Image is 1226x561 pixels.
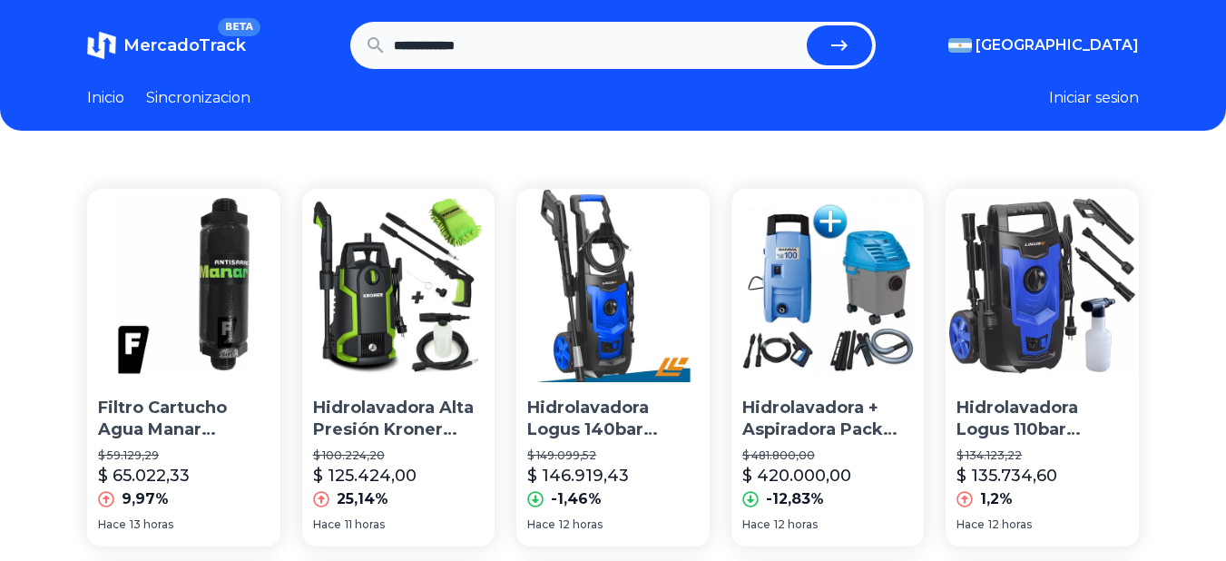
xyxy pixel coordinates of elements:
[98,397,270,442] p: Filtro Cartucho Agua Manar Antisarro Caldera Hidrolavadora
[98,517,126,532] span: Hace
[527,448,699,463] p: $ 149.099,52
[302,189,495,382] img: Hidrolavadora Alta Presión Kroner 1400w 105/b Autostop + Acc
[313,448,485,463] p: $ 100.224,20
[976,34,1139,56] span: [GEOGRAPHIC_DATA]
[774,517,818,532] span: 12 horas
[313,517,341,532] span: Hace
[218,18,260,36] span: BETA
[956,397,1128,442] p: Hidrolavadora Logus 110bar 1400w Autostop La Mas Vendida!!
[742,463,851,488] p: $ 420.000,00
[313,397,485,442] p: Hidrolavadora Alta Presión Kroner 1400w 105/b Autostop + Acc
[988,517,1032,532] span: 12 horas
[313,463,417,488] p: $ 125.424,00
[766,488,824,510] p: -12,83%
[946,189,1139,382] img: Hidrolavadora Logus 110bar 1400w Autostop La Mas Vendida!!
[527,463,629,488] p: $ 146.919,43
[146,87,250,109] a: Sincronizacion
[98,448,270,463] p: $ 59.129,29
[87,31,116,60] img: MercadoTrack
[956,517,985,532] span: Hace
[123,35,246,55] span: MercadoTrack
[122,488,169,510] p: 9,97%
[742,448,914,463] p: $ 481.800,00
[956,448,1128,463] p: $ 134.123,22
[559,517,603,532] span: 12 horas
[87,189,280,382] img: Filtro Cartucho Agua Manar Antisarro Caldera Hidrolavadora
[956,463,1057,488] p: $ 135.734,60
[87,87,124,109] a: Inicio
[516,189,710,546] a: Hidrolavadora Logus 140bar 1800w Dosificador De Espuma..!!Hidrolavadora Logus 140bar 1800w Dosifi...
[527,517,555,532] span: Hace
[337,488,388,510] p: 25,14%
[742,397,914,442] p: Hidrolavadora + Aspiradora Pack Gamma Premium Kit Combo
[130,517,173,532] span: 13 horas
[1049,87,1139,109] button: Iniciar sesion
[98,463,190,488] p: $ 65.022,33
[946,189,1139,546] a: Hidrolavadora Logus 110bar 1400w Autostop La Mas Vendida!!Hidrolavadora Logus 110bar 1400w Autost...
[345,517,385,532] span: 11 horas
[302,189,495,546] a: Hidrolavadora Alta Presión Kroner 1400w 105/b Autostop + AccHidrolavadora Alta Presión Kroner 140...
[948,38,972,53] img: Argentina
[731,189,925,382] img: Hidrolavadora + Aspiradora Pack Gamma Premium Kit Combo
[731,189,925,546] a: Hidrolavadora + Aspiradora Pack Gamma Premium Kit ComboHidrolavadora + Aspiradora Pack Gamma Prem...
[948,34,1139,56] button: [GEOGRAPHIC_DATA]
[742,517,770,532] span: Hace
[516,189,710,382] img: Hidrolavadora Logus 140bar 1800w Dosificador De Espuma..!!
[87,31,246,60] a: MercadoTrackBETA
[551,488,602,510] p: -1,46%
[527,397,699,442] p: Hidrolavadora Logus 140bar 1800w Dosificador De Espuma..!!
[980,488,1013,510] p: 1,2%
[87,189,280,546] a: Filtro Cartucho Agua Manar Antisarro Caldera HidrolavadoraFiltro Cartucho Agua Manar Antisarro Ca...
